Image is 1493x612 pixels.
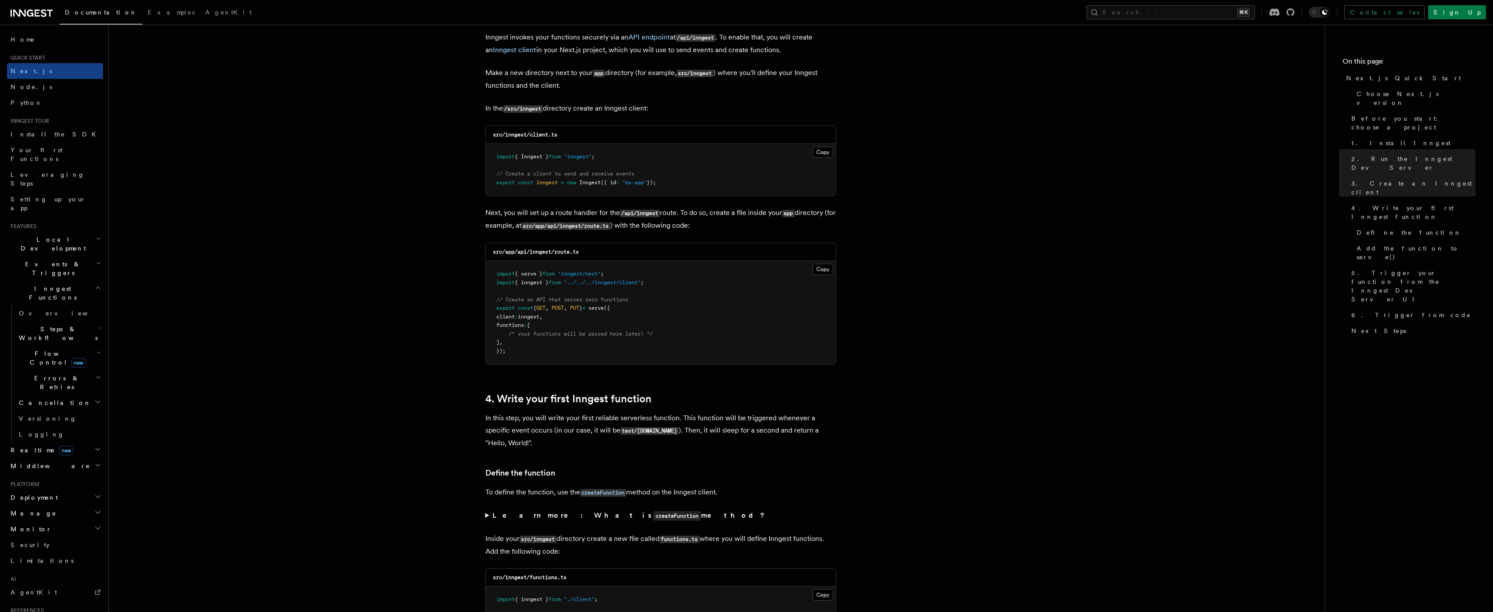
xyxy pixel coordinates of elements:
span: ({ [604,305,610,311]
span: new [71,358,86,368]
span: export [496,179,515,186]
a: Define the function [485,467,555,479]
span: Overview [19,310,109,317]
button: Middleware [7,458,103,474]
a: Logging [15,426,103,442]
button: Steps & Workflows [15,321,103,346]
span: "my-app" [622,179,647,186]
a: Define the function [1353,225,1475,240]
span: Leveraging Steps [11,171,85,187]
span: Logging [19,431,64,438]
code: src/app/api/inngest/route.ts [521,222,610,230]
span: const [518,305,533,311]
span: Inngest Functions [7,284,95,302]
span: from [549,154,561,160]
p: Make a new directory next to your directory (for example, ) where you'll define your Inngest func... [485,67,836,92]
a: Python [7,95,103,111]
span: 4. Write your first Inngest function [1351,204,1475,221]
a: 2. Run the Inngest Dev Server [1348,151,1475,175]
a: Overview [15,305,103,321]
summary: Learn more: What iscreateFunctionmethod? [485,509,836,522]
span: Inngest tour [7,118,49,125]
a: Setting up your app [7,191,103,216]
button: Copy [812,147,833,158]
span: = [582,305,585,311]
span: 3. Create an Inngest client [1351,179,1475,197]
p: Inngest invokes your functions securely via an at . To enable that, you will create an in your Ne... [485,31,836,56]
a: 6. Trigger from code [1348,307,1475,323]
span: Examples [148,9,195,16]
span: Flow Control [15,349,96,367]
a: Next.js [7,63,103,79]
span: ({ id [601,179,616,186]
p: In this step, you will write your first reliable serverless function. This function will be trigg... [485,412,836,449]
span: inngest [536,179,558,186]
p: To define the function, use the method on the Inngest client. [485,486,836,499]
span: Next.js [11,68,52,75]
span: new [567,179,576,186]
p: In the directory create an Inngest client: [485,102,836,115]
span: Events & Triggers [7,260,96,277]
span: [ [527,322,530,328]
span: ; [601,271,604,277]
span: from [542,271,555,277]
span: "../../../inngest/client" [564,279,641,286]
span: new [59,446,73,455]
span: export [496,305,515,311]
a: 5. Trigger your function from the Inngest Dev Server UI [1348,265,1475,307]
button: Toggle dark mode [1309,7,1330,18]
span: import [496,271,515,277]
code: src/inngest [677,70,713,77]
a: Documentation [60,3,143,25]
button: Errors & Retries [15,370,103,395]
span: { serve } [515,271,542,277]
span: Security [11,541,50,548]
span: { [533,305,536,311]
a: 4. Write your first Inngest function [485,393,652,405]
span: Middleware [7,462,90,470]
span: Node.js [11,83,52,90]
a: createFunction [580,488,626,496]
code: src/inngest/client.ts [493,132,557,138]
span: , [539,314,542,320]
span: /* your functions will be passed here later! */ [509,331,653,337]
span: import [496,154,515,160]
button: Copy [812,589,833,601]
button: Manage [7,505,103,521]
span: from [549,596,561,602]
button: Flow Controlnew [15,346,103,370]
span: Versioning [19,415,77,422]
span: GET [536,305,545,311]
span: serve [588,305,604,311]
code: src/inngest/functions.ts [493,574,567,580]
span: }); [496,348,506,354]
span: Next.js Quick Start [1346,74,1461,82]
a: AgentKit [7,584,103,600]
span: Steps & Workflows [15,325,98,342]
span: PUT [570,305,579,311]
span: , [499,339,502,345]
span: = [561,179,564,186]
kbd: ⌘K [1237,8,1250,17]
span: Realtime [7,446,73,455]
span: Features [7,223,36,230]
span: 2. Run the Inngest Dev Server [1351,154,1475,172]
a: Security [7,537,103,553]
button: Inngest Functions [7,281,103,305]
button: Search...⌘K [1087,5,1255,19]
p: Next, you will set up a route handler for the route. To do so, create a file inside your director... [485,207,836,232]
a: Install the SDK [7,126,103,142]
span: inngest [518,314,539,320]
span: Add the function to serve() [1357,244,1475,261]
a: 4. Write your first Inngest function [1348,200,1475,225]
a: Node.js [7,79,103,95]
span: Cancellation [15,398,91,407]
span: ] [496,339,499,345]
span: { inngest } [515,279,549,286]
span: // Create an API that serves zero functions [496,297,628,303]
code: createFunction [653,511,701,521]
a: 3. Create an Inngest client [1348,175,1475,200]
a: Choose Next.js version [1353,86,1475,111]
span: Next Steps [1351,326,1406,335]
span: Errors & Retries [15,374,95,391]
